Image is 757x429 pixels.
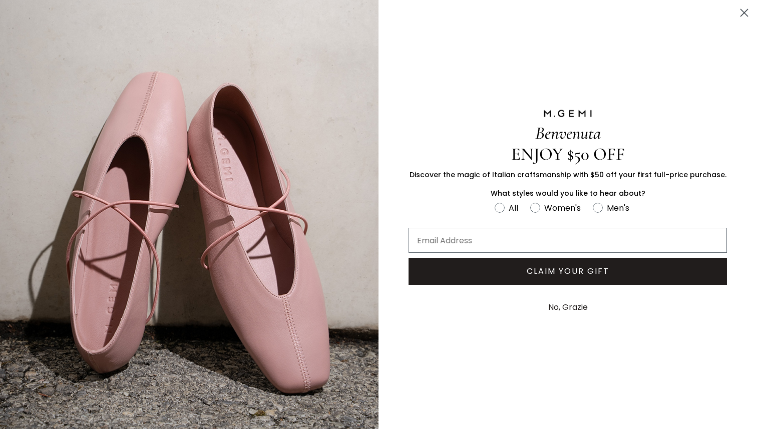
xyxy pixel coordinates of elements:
[544,202,581,214] div: Women's
[607,202,629,214] div: Men's
[409,258,727,285] button: CLAIM YOUR GIFT
[511,144,625,165] span: ENJOY $50 OFF
[509,202,518,214] div: All
[410,170,726,180] span: Discover the magic of Italian craftsmanship with $50 off your first full-price purchase.
[543,109,593,118] img: M.GEMI
[409,228,727,253] input: Email Address
[543,295,593,320] button: No, Grazie
[491,188,645,198] span: What styles would you like to hear about?
[535,123,601,144] span: Benvenuta
[735,4,753,22] button: Close dialog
